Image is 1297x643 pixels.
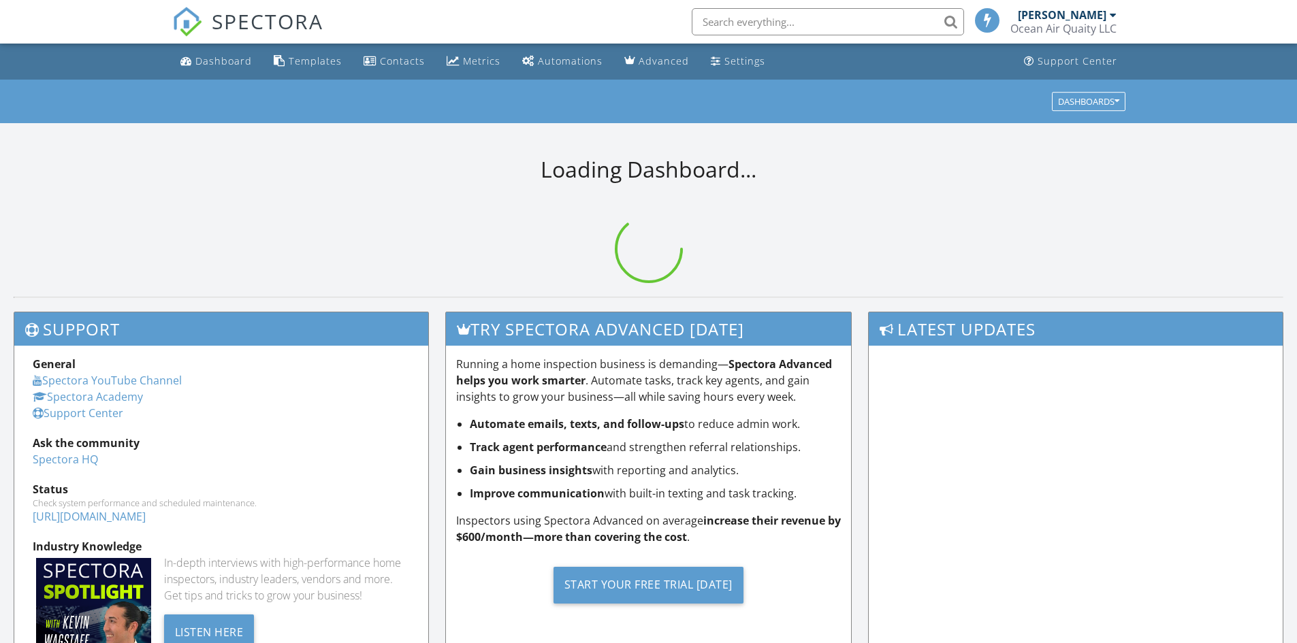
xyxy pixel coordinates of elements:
[268,49,347,74] a: Templates
[195,54,252,67] div: Dashboard
[705,49,771,74] a: Settings
[517,49,608,74] a: Automations (Basic)
[554,567,743,604] div: Start Your Free Trial [DATE]
[358,49,430,74] a: Contacts
[33,357,76,372] strong: General
[33,497,410,508] div: Check system performance and scheduled maintenance.
[175,49,257,74] a: Dashboard
[1052,92,1125,111] button: Dashboards
[456,556,842,614] a: Start Your Free Trial [DATE]
[470,462,842,478] li: with reporting and analytics.
[470,485,842,501] li: with built-in texting and task tracking.
[456,357,832,388] strong: Spectora Advanced helps you work smarter
[1038,54,1117,67] div: Support Center
[33,538,410,555] div: Industry Knowledge
[33,406,123,421] a: Support Center
[164,555,410,604] div: In-depth interviews with high-performance home inspectors, industry leaders, vendors and more. Ge...
[1058,97,1119,106] div: Dashboards
[33,389,143,404] a: Spectora Academy
[470,463,592,478] strong: Gain business insights
[441,49,506,74] a: Metrics
[456,512,842,545] p: Inspectors using Spectora Advanced on average .
[14,312,428,346] h3: Support
[456,356,842,405] p: Running a home inspection business is demanding— . Automate tasks, track key agents, and gain ins...
[172,7,202,37] img: The Best Home Inspection Software - Spectora
[33,509,146,524] a: [URL][DOMAIN_NAME]
[289,54,342,67] div: Templates
[33,373,182,388] a: Spectora YouTube Channel
[1010,22,1117,35] div: Ocean Air Quaity LLC
[1019,49,1123,74] a: Support Center
[470,416,684,431] strong: Automate emails, texts, and follow-ups
[639,54,689,67] div: Advanced
[538,54,603,67] div: Automations
[33,435,410,451] div: Ask the community
[869,312,1283,346] h3: Latest Updates
[456,513,841,544] strong: increase their revenue by $600/month—more than covering the cost
[619,49,694,74] a: Advanced
[33,452,98,467] a: Spectora HQ
[470,439,842,455] li: and strengthen referral relationships.
[692,8,964,35] input: Search everything...
[470,486,605,501] strong: Improve communication
[1018,8,1106,22] div: [PERSON_NAME]
[470,440,607,455] strong: Track agent performance
[172,18,323,47] a: SPECTORA
[470,416,842,432] li: to reduce admin work.
[724,54,765,67] div: Settings
[380,54,425,67] div: Contacts
[33,481,410,497] div: Status
[446,312,852,346] h3: Try spectora advanced [DATE]
[164,624,255,639] a: Listen Here
[463,54,500,67] div: Metrics
[212,7,323,35] span: SPECTORA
